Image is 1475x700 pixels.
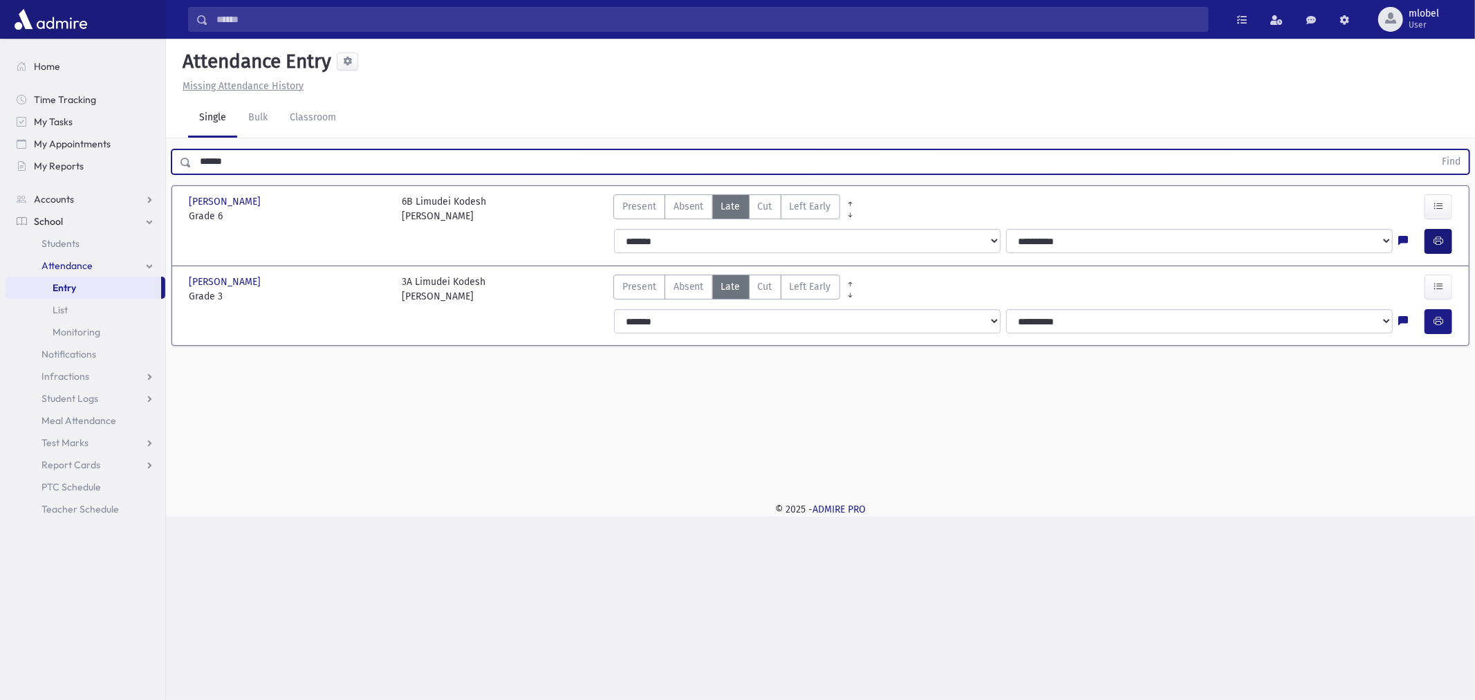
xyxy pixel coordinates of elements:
span: Absent [674,279,704,294]
h5: Attendance Entry [177,50,331,73]
a: Classroom [279,99,347,138]
a: Report Cards [6,454,165,476]
span: My Appointments [34,138,111,150]
span: My Reports [34,160,84,172]
div: AttTypes [613,194,840,223]
span: List [53,304,68,316]
span: User [1409,19,1439,30]
span: Teacher Schedule [41,503,119,515]
span: Absent [674,199,704,214]
a: Bulk [237,99,279,138]
span: PTC Schedule [41,481,101,493]
button: Find [1434,150,1469,174]
span: Time Tracking [34,93,96,106]
span: My Tasks [34,116,73,128]
a: Students [6,232,165,255]
span: Left Early [790,279,831,294]
div: 6B Limudei Kodesh [PERSON_NAME] [402,194,486,223]
a: Attendance [6,255,165,277]
span: Entry [53,282,76,294]
a: Meal Attendance [6,409,165,432]
span: Report Cards [41,459,100,471]
a: My Reports [6,155,165,177]
u: Missing Attendance History [183,80,304,92]
a: My Tasks [6,111,165,133]
span: Accounts [34,193,74,205]
span: Left Early [790,199,831,214]
img: AdmirePro [11,6,91,33]
a: Entry [6,277,161,299]
span: Cut [758,199,772,214]
span: Grade 6 [189,209,388,223]
a: Teacher Schedule [6,498,165,520]
span: Students [41,237,80,250]
span: Grade 3 [189,289,388,304]
span: Monitoring [53,326,100,338]
div: 3A Limudei Kodesh [PERSON_NAME] [402,275,485,304]
a: Time Tracking [6,89,165,111]
a: PTC Schedule [6,476,165,498]
a: List [6,299,165,321]
a: Notifications [6,343,165,365]
span: Test Marks [41,436,89,449]
span: Present [622,279,656,294]
div: © 2025 - [188,502,1453,517]
a: Single [188,99,237,138]
a: ADMIRE PRO [813,504,866,515]
a: Accounts [6,188,165,210]
span: Late [721,279,741,294]
span: Attendance [41,259,93,272]
span: School [34,215,63,228]
a: Test Marks [6,432,165,454]
span: Cut [758,279,772,294]
input: Search [208,7,1208,32]
a: Missing Attendance History [177,80,304,92]
a: Home [6,55,165,77]
span: Infractions [41,370,89,383]
span: Student Logs [41,392,98,405]
a: Infractions [6,365,165,387]
div: AttTypes [613,275,840,304]
span: mlobel [1409,8,1439,19]
span: Home [34,60,60,73]
a: School [6,210,165,232]
span: Meal Attendance [41,414,116,427]
span: Notifications [41,348,96,360]
a: Monitoring [6,321,165,343]
span: Late [721,199,741,214]
span: Present [622,199,656,214]
span: [PERSON_NAME] [189,194,263,209]
a: My Appointments [6,133,165,155]
a: Student Logs [6,387,165,409]
span: [PERSON_NAME] [189,275,263,289]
